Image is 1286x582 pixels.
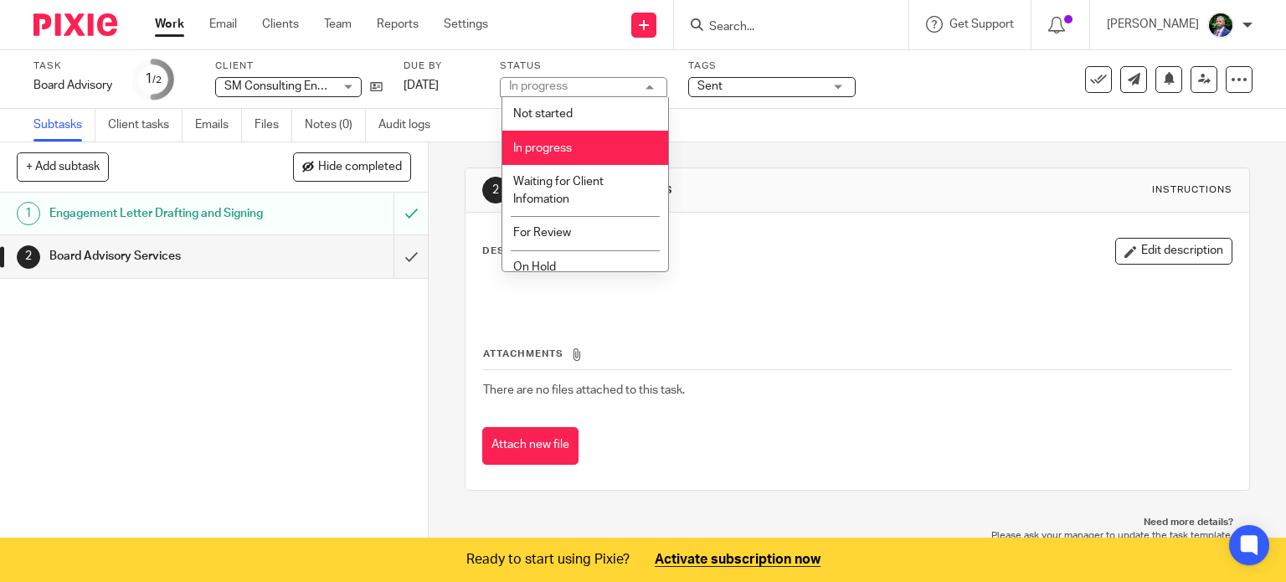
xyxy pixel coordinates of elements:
span: SM Consulting Engineers [224,80,357,92]
span: Get Support [949,18,1014,30]
a: Work [155,16,184,33]
div: Board Advisory [33,77,112,94]
span: [DATE] [404,80,439,91]
p: Please ask your manager to update the task template. [481,529,1234,543]
a: Files [255,109,292,142]
a: Reports [377,16,419,33]
label: Client [215,59,383,73]
a: Clients [262,16,299,33]
input: Search [707,20,858,35]
a: Notes (0) [305,109,366,142]
h1: Board Advisory Services [49,244,268,269]
span: There are no files attached to this task. [483,384,685,396]
span: Attachments [483,349,563,358]
label: Due by [404,59,479,73]
div: 2 [17,245,40,269]
div: 1 [17,202,40,225]
div: In progress [509,80,568,92]
span: On Hold [513,261,556,273]
button: + Add subtask [17,152,109,181]
button: Edit description [1115,238,1232,265]
button: Attach new file [482,427,579,465]
p: Description [482,245,557,258]
a: Client tasks [108,109,183,142]
button: Hide completed [293,152,411,181]
p: Need more details? [481,516,1234,529]
p: [PERSON_NAME] [1107,16,1199,33]
label: Tags [688,59,856,73]
span: Waiting for Client Infomation [513,176,604,205]
h1: Board Advisory Services [517,181,892,198]
span: For Review [513,227,571,239]
span: Sent [697,80,723,92]
a: Audit logs [378,109,443,142]
a: Settings [444,16,488,33]
small: /2 [152,75,162,85]
a: Email [209,16,237,33]
img: Pixie [33,13,117,36]
label: Task [33,59,112,73]
span: In progress [513,142,572,154]
h1: Engagement Letter Drafting and Signing [49,201,268,226]
a: Emails [195,109,242,142]
a: Subtasks [33,109,95,142]
img: IMG_5044.jpg [1207,12,1234,39]
div: 2 [482,177,509,203]
span: Not started [513,108,573,120]
div: Instructions [1152,183,1232,197]
label: Status [500,59,667,73]
div: 1 [145,70,162,89]
a: Team [324,16,352,33]
span: Hide completed [318,161,402,174]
